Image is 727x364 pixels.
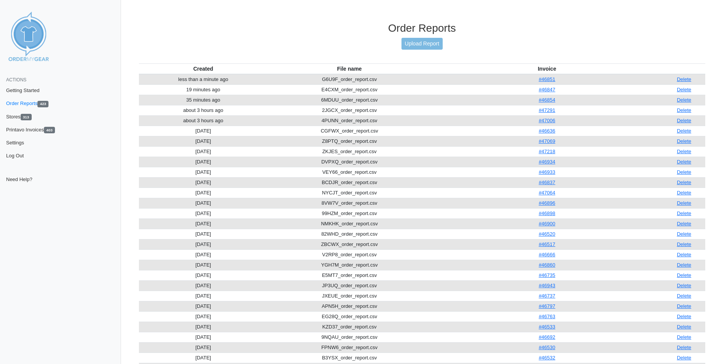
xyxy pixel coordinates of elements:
[268,229,431,239] td: 82WHD_order_report.csv
[539,303,555,309] a: #46797
[539,118,555,123] a: #47006
[139,136,268,146] td: [DATE]
[139,342,268,353] td: [DATE]
[539,252,555,257] a: #46666
[539,272,555,278] a: #46735
[268,74,431,85] td: G6U9F_order_report.csv
[268,249,431,260] td: V2RP8_order_report.csv
[539,231,555,237] a: #46520
[539,180,555,185] a: #46837
[268,301,431,311] td: APN5H_order_report.csv
[539,138,555,144] a: #47069
[677,272,692,278] a: Delete
[677,200,692,206] a: Delete
[677,149,692,154] a: Delete
[677,283,692,288] a: Delete
[539,107,555,113] a: #47291
[677,190,692,196] a: Delete
[539,200,555,206] a: #46896
[539,159,555,165] a: #46934
[139,198,268,208] td: [DATE]
[139,239,268,249] td: [DATE]
[677,118,692,123] a: Delete
[139,84,268,95] td: 19 minutes ago
[268,126,431,136] td: CGFWX_order_report.csv
[539,190,555,196] a: #47064
[268,239,431,249] td: ZBCWX_order_report.csv
[677,293,692,299] a: Delete
[539,314,555,319] a: #46763
[539,221,555,226] a: #46900
[139,332,268,342] td: [DATE]
[401,38,443,50] a: Upload Report
[677,76,692,82] a: Delete
[539,76,555,82] a: #46851
[139,301,268,311] td: [DATE]
[677,210,692,216] a: Delete
[677,262,692,268] a: Delete
[139,249,268,260] td: [DATE]
[268,63,431,74] th: File name
[677,87,692,92] a: Delete
[539,283,555,288] a: #46943
[539,128,555,134] a: #46636
[139,115,268,126] td: about 3 hours ago
[139,22,706,35] h3: Order Reports
[268,177,431,188] td: BCDJR_order_report.csv
[139,105,268,115] td: about 3 hours ago
[268,198,431,208] td: 8VW7V_order_report.csv
[268,115,431,126] td: 4PUNN_order_report.csv
[677,221,692,226] a: Delete
[268,332,431,342] td: 9NQAU_order_report.csv
[539,324,555,330] a: #46533
[677,303,692,309] a: Delete
[139,218,268,229] td: [DATE]
[539,169,555,175] a: #46933
[539,345,555,350] a: #46530
[139,291,268,301] td: [DATE]
[677,169,692,175] a: Delete
[539,241,555,247] a: #46517
[677,252,692,257] a: Delete
[139,280,268,291] td: [DATE]
[139,188,268,198] td: [DATE]
[677,180,692,185] a: Delete
[268,270,431,280] td: E5MT7_order_report.csv
[44,127,55,133] span: 403
[677,355,692,361] a: Delete
[431,63,663,74] th: Invoice
[539,334,555,340] a: #46692
[21,114,32,120] span: 313
[268,146,431,157] td: ZKJES_order_report.csv
[139,229,268,239] td: [DATE]
[139,208,268,218] td: [DATE]
[139,322,268,332] td: [DATE]
[539,210,555,216] a: #46898
[139,146,268,157] td: [DATE]
[139,157,268,167] td: [DATE]
[677,324,692,330] a: Delete
[139,63,268,74] th: Created
[677,107,692,113] a: Delete
[677,334,692,340] a: Delete
[539,97,555,103] a: #46854
[268,208,431,218] td: 99HZM_order_report.csv
[139,311,268,322] td: [DATE]
[268,218,431,229] td: NMKHK_order_report.csv
[268,322,431,332] td: KZD37_order_report.csv
[539,149,555,154] a: #47218
[677,159,692,165] a: Delete
[677,314,692,319] a: Delete
[268,311,431,322] td: EG28Q_order_report.csv
[139,74,268,85] td: less than a minute ago
[268,280,431,291] td: JP3UQ_order_report.csv
[37,101,48,107] span: 423
[677,345,692,350] a: Delete
[268,260,431,270] td: YGH7M_order_report.csv
[268,157,431,167] td: DVPXQ_order_report.csv
[139,167,268,177] td: [DATE]
[139,353,268,363] td: [DATE]
[268,105,431,115] td: 2JGCX_order_report.csv
[268,342,431,353] td: FPNW6_order_report.csv
[677,128,692,134] a: Delete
